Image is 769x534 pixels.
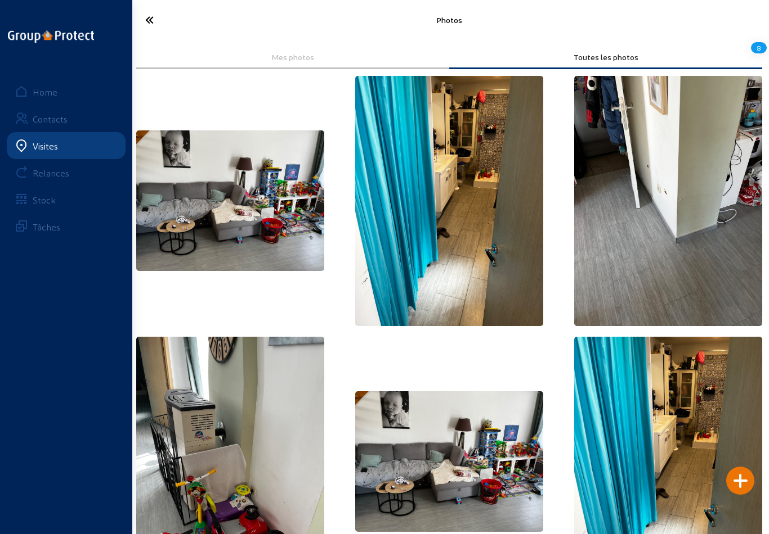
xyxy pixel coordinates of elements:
[355,391,543,532] img: IMG_2950.jpeg
[7,132,126,159] a: Visites
[136,130,324,271] img: IMG_2950.jpeg
[33,221,60,232] div: Tâches
[457,52,754,62] div: Toutes les photos
[7,186,126,213] a: Stock
[33,114,68,124] div: Contacts
[8,30,94,43] img: logo-oneline.png
[574,76,762,326] img: IMG_2948.jpeg
[236,15,662,25] div: Photos
[751,38,767,57] div: 8
[33,141,58,151] div: Visites
[7,159,126,186] a: Relances
[33,168,69,178] div: Relances
[33,87,57,97] div: Home
[33,194,56,205] div: Stock
[7,78,126,105] a: Home
[144,52,441,62] div: Mes photos
[7,105,126,132] a: Contacts
[355,76,543,326] img: IMG_2951.jpeg
[7,213,126,240] a: Tâches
